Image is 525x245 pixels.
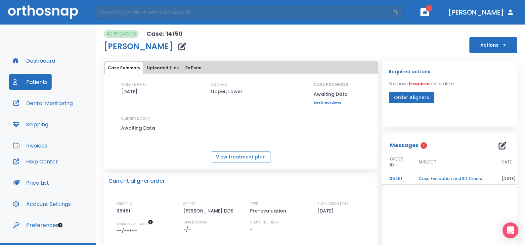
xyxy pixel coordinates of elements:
div: Open Intercom Messenger [503,222,518,238]
p: At Practice [107,30,136,38]
p: STEPS INCLUDED [250,219,279,225]
p: [DATE] [121,88,138,95]
button: Account Settings [9,196,75,212]
button: Rx Form [183,62,204,74]
p: TYPE [250,201,258,207]
span: 1 required [409,81,430,87]
button: Help Center [9,153,62,169]
p: Current Batch [121,115,181,121]
button: [PERSON_NAME] [446,6,517,18]
td: 36461 [382,173,411,185]
button: Price List [9,175,53,191]
button: Patients [9,74,52,90]
span: The date will be available after approving treatment plan [116,221,153,226]
p: - [250,225,253,233]
p: Required actions [389,68,430,76]
button: Order Aligners [389,92,434,103]
p: 36461 [116,207,133,215]
p: --/--/-- [116,227,139,235]
p: ARCHES [211,82,227,88]
p: Upper, Lower [211,88,242,95]
p: ORDER ID [116,201,132,207]
p: Messages [390,142,418,150]
button: Dashboard [9,53,59,69]
button: Preferences [9,217,63,233]
span: DATE [502,159,512,165]
p: UPPER/LOWER [183,219,207,225]
div: tabs [105,62,377,74]
input: Search by Patient Name or Case # [95,6,393,19]
span: SUBJECT [419,159,436,165]
p: Case: 14150 [147,30,183,38]
button: View treatment plan [211,152,271,162]
p: [PERSON_NAME] DDS [183,207,236,215]
a: See breakdown [314,101,348,105]
button: Invoices [9,138,51,153]
p: -/- [183,225,193,233]
p: Current aligner order [109,177,165,185]
button: Dental Monitoring [9,95,77,111]
div: Tooltip anchor [57,222,63,228]
p: [DATE] [317,207,336,215]
span: 1 [426,5,432,12]
td: Case Evaluation and 3D Simulation Ready [411,173,494,185]
button: Uploaded files [144,62,181,74]
p: Pre-evaluation [250,207,288,215]
h1: [PERSON_NAME] [104,42,173,50]
span: 1 [420,142,427,149]
p: You have action item [389,81,454,87]
p: Awaiting Data [314,90,348,98]
button: Case Summary [105,62,143,74]
span: ORDER ID [390,156,403,168]
p: OFFICE [183,201,195,207]
p: Awaiting Data [121,124,181,132]
button: Shipping [9,116,52,132]
p: SUBMISSION DATE [317,201,348,207]
button: Actions [469,37,517,53]
p: CREATE DATE [121,82,147,88]
p: CASE PROGRESS [314,82,348,88]
td: [DATE] [494,173,524,185]
img: Orthosnap [8,5,78,19]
